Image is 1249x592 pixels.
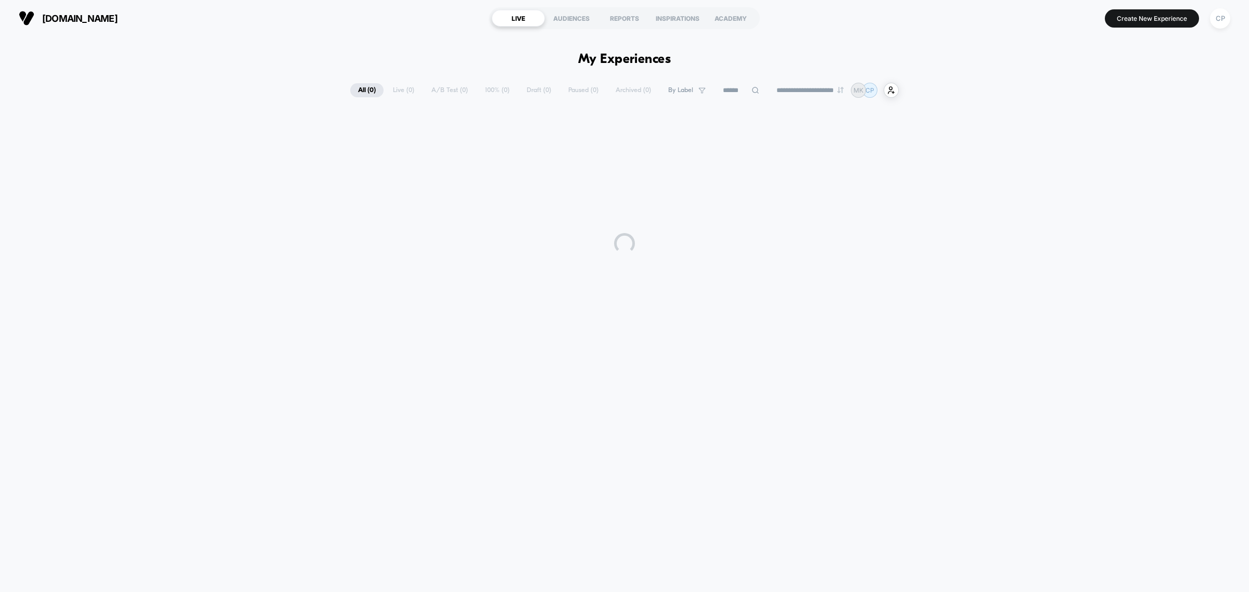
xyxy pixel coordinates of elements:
h1: My Experiences [578,52,671,67]
div: REPORTS [598,10,651,27]
button: [DOMAIN_NAME] [16,10,121,27]
p: MK [853,86,863,94]
div: LIVE [492,10,545,27]
div: INSPIRATIONS [651,10,704,27]
div: CP [1210,8,1230,29]
span: All ( 0 ) [350,83,384,97]
div: ACADEMY [704,10,757,27]
p: CP [865,86,874,94]
img: Visually logo [19,10,34,26]
div: AUDIENCES [545,10,598,27]
span: [DOMAIN_NAME] [42,13,118,24]
span: By Label [668,86,693,94]
img: end [837,87,844,93]
button: CP [1207,8,1233,29]
button: Create New Experience [1105,9,1199,28]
